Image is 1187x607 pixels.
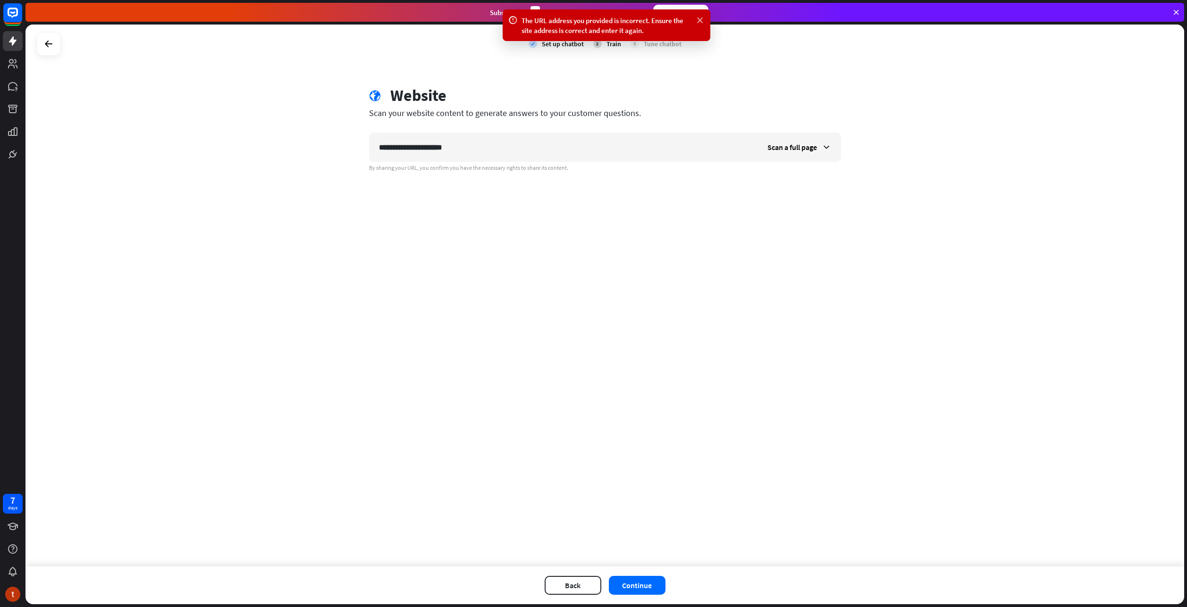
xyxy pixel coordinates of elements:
div: Subscribe in days to get your first month for $1 [490,6,646,19]
div: Scan your website content to generate answers to your customer questions. [369,108,841,118]
button: Open LiveChat chat widget [8,4,36,32]
span: Scan a full page [767,142,817,152]
a: 7 days [3,494,23,514]
div: Train [606,40,621,48]
div: 3 [631,40,639,48]
i: globe [369,90,381,102]
button: Back [545,576,601,595]
div: Subscribe now [653,5,708,20]
div: 7 [10,496,15,505]
div: The URL address you provided is incorrect. Ensure the site address is correct and enter it again. [522,16,691,35]
div: 2 [593,40,602,48]
div: 3 [530,6,540,19]
button: Continue [609,576,665,595]
div: Set up chatbot [542,40,584,48]
div: By sharing your URL, you confirm you have the necessary rights to share its content. [369,164,841,172]
div: Tune chatbot [644,40,682,48]
div: Website [390,86,446,105]
div: days [8,505,17,511]
i: check [529,40,537,48]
